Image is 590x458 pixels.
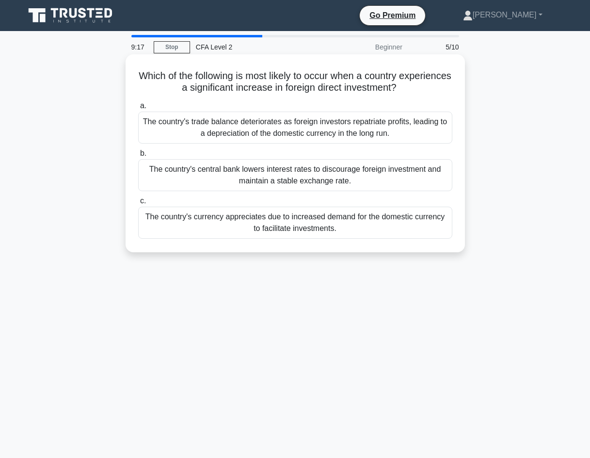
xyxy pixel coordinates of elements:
[364,9,421,21] a: Go Premium
[140,196,146,205] span: c.
[138,112,452,144] div: The country's trade balance deteriorates as foreign investors repatriate profits, leading to a de...
[408,37,465,57] div: 5/10
[140,101,146,110] span: a.
[138,159,452,191] div: The country's central bank lowers interest rates to discourage foreign investment and maintain a ...
[126,37,154,57] div: 9:17
[137,70,453,94] h5: Which of the following is most likely to occur when a country experiences a significant increase ...
[138,207,452,239] div: The country's currency appreciates due to increased demand for the domestic currency to facilitat...
[323,37,408,57] div: Beginner
[190,37,323,57] div: CFA Level 2
[140,149,146,157] span: b.
[154,41,190,53] a: Stop
[440,5,566,25] a: [PERSON_NAME]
